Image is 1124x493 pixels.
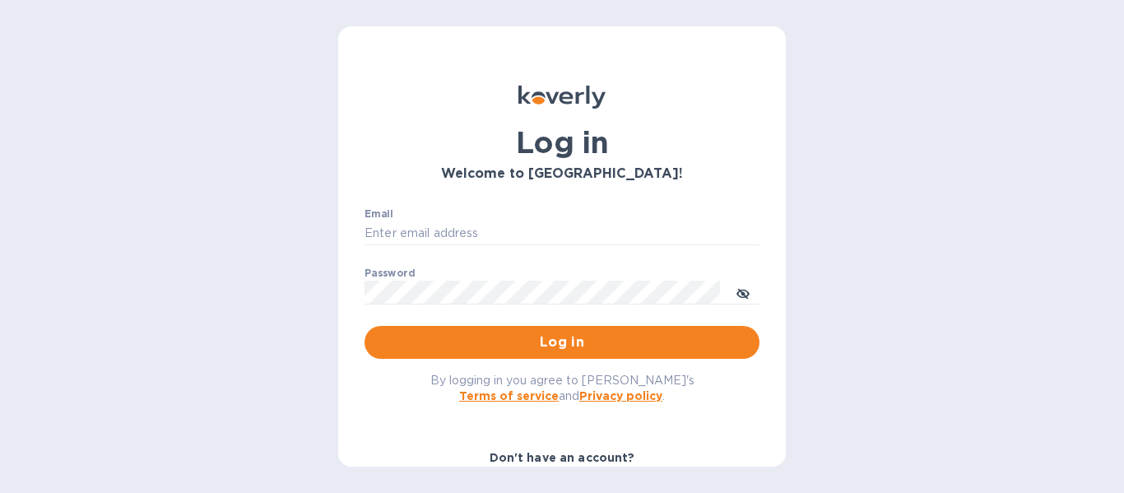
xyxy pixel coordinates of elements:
[727,276,759,309] button: toggle password visibility
[459,389,559,402] a: Terms of service
[430,374,694,402] span: By logging in you agree to [PERSON_NAME]'s and .
[365,209,393,219] label: Email
[365,268,415,278] label: Password
[365,166,759,182] h3: Welcome to [GEOGRAPHIC_DATA]!
[365,326,759,359] button: Log in
[579,389,662,402] a: Privacy policy
[365,221,759,246] input: Enter email address
[490,451,635,464] b: Don't have an account?
[365,125,759,160] h1: Log in
[518,86,606,109] img: Koverly
[378,333,746,352] span: Log in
